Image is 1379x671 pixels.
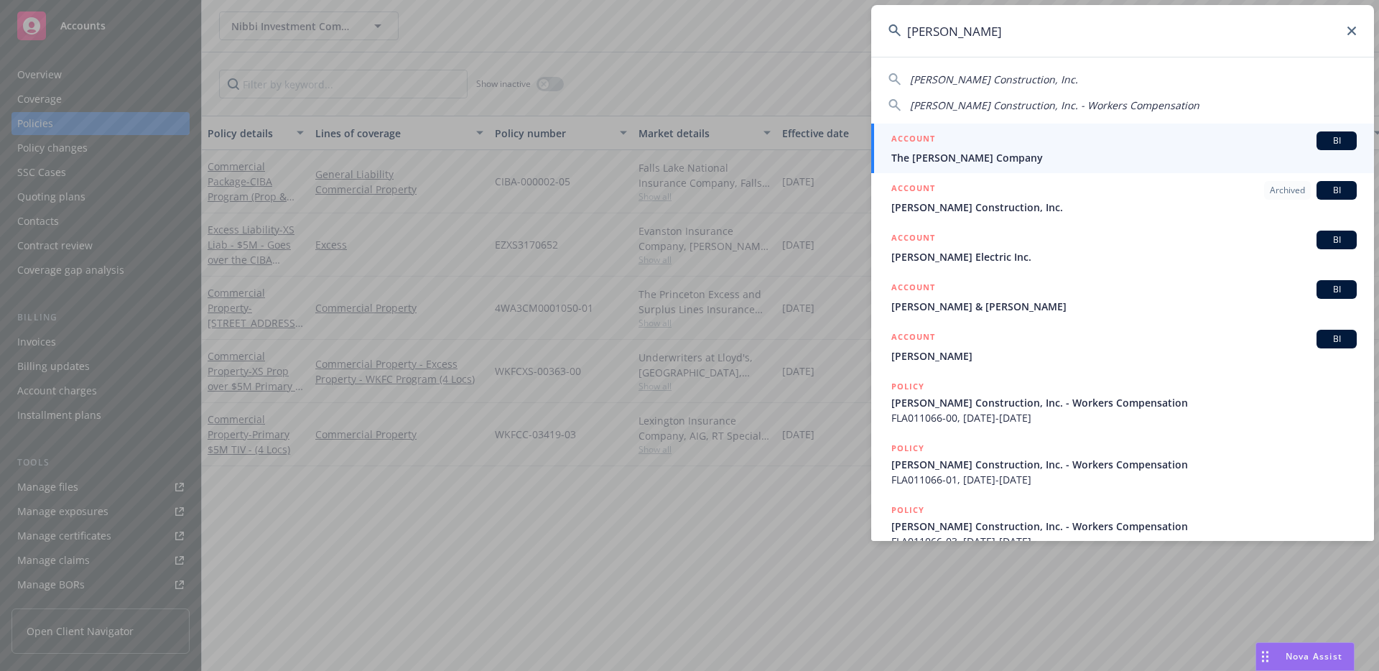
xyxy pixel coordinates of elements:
span: [PERSON_NAME] Construction, Inc. [910,73,1078,86]
span: Nova Assist [1286,650,1342,662]
h5: ACCOUNT [891,131,935,149]
span: [PERSON_NAME] & [PERSON_NAME] [891,299,1357,314]
div: Drag to move [1256,643,1274,670]
span: [PERSON_NAME] Electric Inc. [891,249,1357,264]
h5: ACCOUNT [891,181,935,198]
span: BI [1322,333,1351,346]
span: FLA011066-03, [DATE]-[DATE] [891,534,1357,549]
h5: POLICY [891,503,924,517]
a: ACCOUNTBIThe [PERSON_NAME] Company [871,124,1374,173]
span: [PERSON_NAME] [891,348,1357,364]
h5: ACCOUNT [891,231,935,248]
span: BI [1322,134,1351,147]
span: FLA011066-00, [DATE]-[DATE] [891,410,1357,425]
a: POLICY[PERSON_NAME] Construction, Inc. - Workers CompensationFLA011066-03, [DATE]-[DATE] [871,495,1374,557]
a: ACCOUNTBI[PERSON_NAME] Electric Inc. [871,223,1374,272]
button: Nova Assist [1255,642,1355,671]
h5: ACCOUNT [891,280,935,297]
a: POLICY[PERSON_NAME] Construction, Inc. - Workers CompensationFLA011066-01, [DATE]-[DATE] [871,433,1374,495]
a: ACCOUNTBI[PERSON_NAME] [871,322,1374,371]
span: BI [1322,283,1351,296]
span: [PERSON_NAME] Construction, Inc. - Workers Compensation [910,98,1199,112]
a: ACCOUNTBI[PERSON_NAME] & [PERSON_NAME] [871,272,1374,322]
span: [PERSON_NAME] Construction, Inc. - Workers Compensation [891,395,1357,410]
h5: POLICY [891,379,924,394]
a: ACCOUNTArchivedBI[PERSON_NAME] Construction, Inc. [871,173,1374,223]
h5: POLICY [891,441,924,455]
span: Archived [1270,184,1305,197]
span: [PERSON_NAME] Construction, Inc. - Workers Compensation [891,519,1357,534]
span: BI [1322,184,1351,197]
h5: ACCOUNT [891,330,935,347]
span: FLA011066-01, [DATE]-[DATE] [891,472,1357,487]
span: The [PERSON_NAME] Company [891,150,1357,165]
span: [PERSON_NAME] Construction, Inc. [891,200,1357,215]
input: Search... [871,5,1374,57]
a: POLICY[PERSON_NAME] Construction, Inc. - Workers CompensationFLA011066-00, [DATE]-[DATE] [871,371,1374,433]
span: BI [1322,233,1351,246]
span: [PERSON_NAME] Construction, Inc. - Workers Compensation [891,457,1357,472]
